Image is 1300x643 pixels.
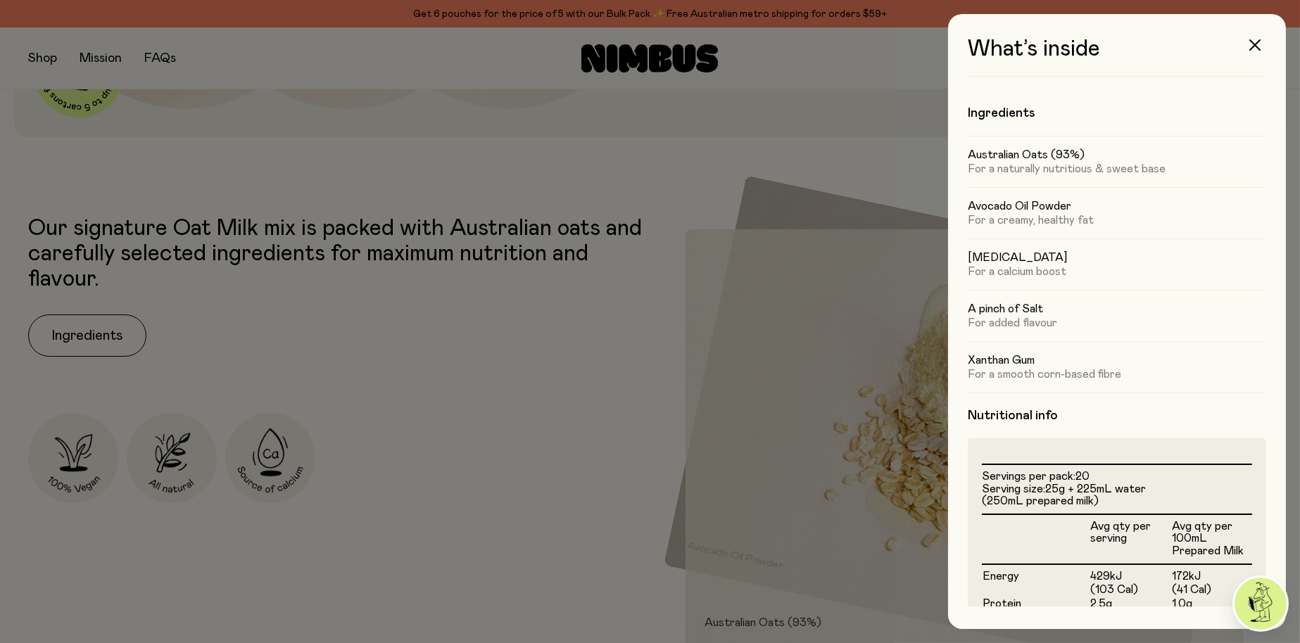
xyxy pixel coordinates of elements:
span: Protein [983,598,1021,609]
li: Servings per pack: [982,471,1252,483]
td: 1.0g [1171,597,1252,611]
h5: Australian Oats (93%) [968,148,1266,162]
span: 25g + 225mL water (250mL prepared milk) [982,483,1146,507]
h4: Nutritional info [968,407,1266,424]
td: (103 Cal) [1090,583,1171,597]
td: 172kJ [1171,564,1252,584]
td: (41 Cal) [1171,583,1252,597]
img: agent [1235,578,1287,630]
td: 2.5g [1090,597,1171,611]
td: 429kJ [1090,564,1171,584]
th: Avg qty per 100mL Prepared Milk [1171,514,1252,564]
h4: Ingredients [968,105,1266,122]
p: For a smooth corn-based fibre [968,367,1266,381]
h5: Xanthan Gum [968,353,1266,367]
p: For added flavour [968,316,1266,330]
p: For a naturally nutritious & sweet base [968,162,1266,176]
span: Energy [983,571,1019,582]
li: Serving size: [982,483,1252,508]
span: 20 [1075,471,1090,482]
p: For a calcium boost [968,265,1266,279]
h3: What’s inside [968,37,1266,77]
h5: [MEDICAL_DATA] [968,250,1266,265]
h5: A pinch of Salt [968,302,1266,316]
p: For a creamy, healthy fat [968,213,1266,227]
h5: Avocado Oil Powder [968,199,1266,213]
th: Avg qty per serving [1090,514,1171,564]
